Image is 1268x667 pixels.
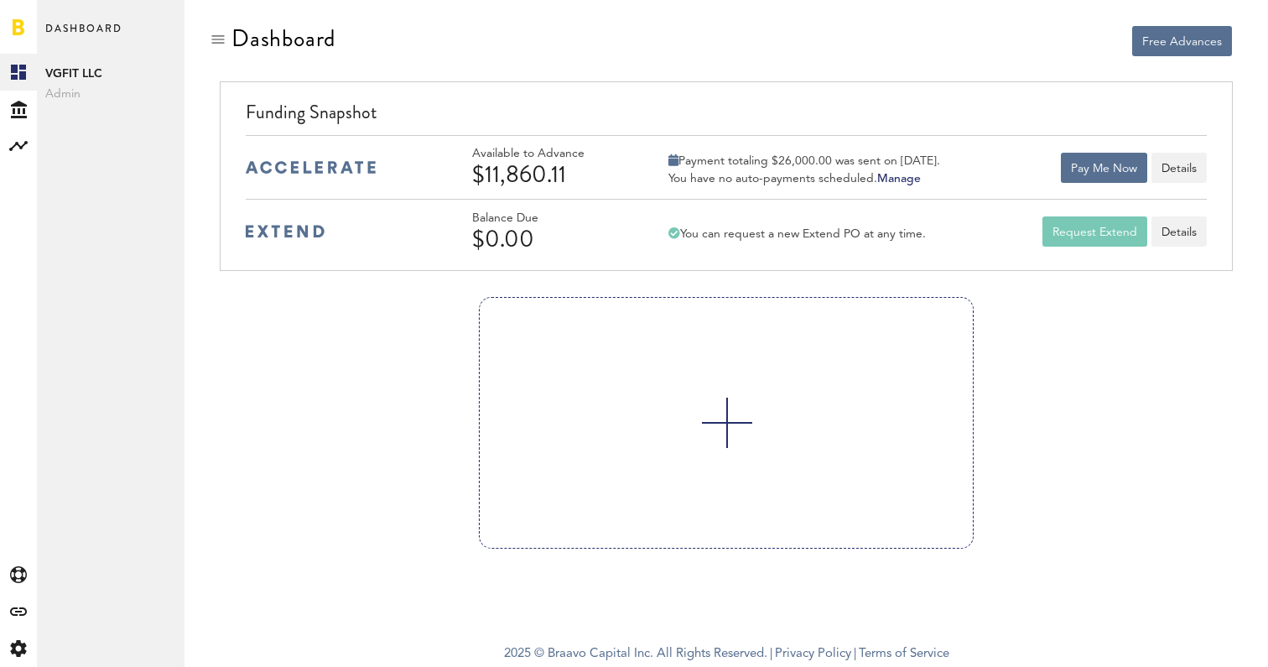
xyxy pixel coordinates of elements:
[472,211,631,226] div: Balance Due
[668,154,940,169] div: Payment totaling $26,000.00 was sent on [DATE].
[45,64,176,84] span: VGFIT LLC
[472,226,631,253] div: $0.00
[472,161,631,188] div: $11,860.11
[775,648,851,660] a: Privacy Policy
[472,147,631,161] div: Available to Advance
[246,225,325,238] img: extend-medium-blue-logo.svg
[668,227,926,242] div: You can request a new Extend PO at any time.
[246,161,376,174] img: accelerate-medium-blue-logo.svg
[231,25,335,52] div: Dashboard
[1151,153,1207,183] button: Details
[246,99,1206,135] div: Funding Snapshot
[45,18,122,54] span: Dashboard
[877,173,921,185] a: Manage
[1042,216,1147,247] button: Request Extend
[1132,26,1232,56] button: Free Advances
[504,642,767,667] span: 2025 © Braavo Capital Inc. All Rights Reserved.
[1137,617,1251,659] iframe: Opens a widget where you can find more information
[668,171,940,186] div: You have no auto-payments scheduled.
[45,84,176,104] span: Admin
[859,648,949,660] a: Terms of Service
[1151,216,1207,247] a: Details
[1061,153,1147,183] button: Pay Me Now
